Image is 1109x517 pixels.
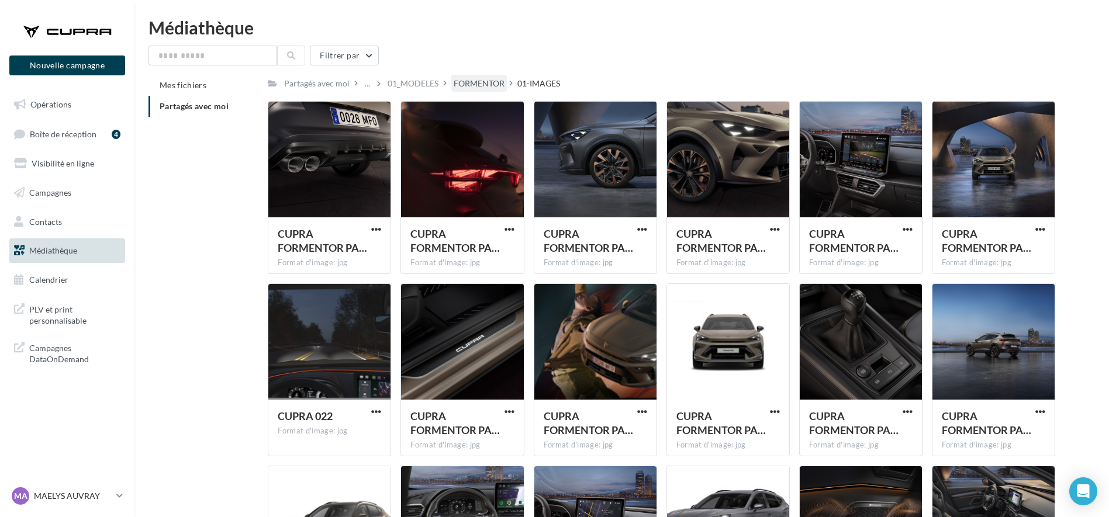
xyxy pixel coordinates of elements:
[410,410,500,436] span: CUPRA FORMENTOR PA 102
[7,297,127,331] a: PLV et print personnalisable
[278,227,367,254] span: CUPRA FORMENTOR PA 148
[160,80,206,90] span: Mes fichiers
[29,216,62,226] span: Contacts
[388,78,438,89] div: 01_MODELES
[942,410,1031,436] span: CUPRA FORMENTOR PA 040
[29,275,68,284] span: Calendrier
[544,440,647,450] div: Format d'image: jpg
[310,46,379,65] button: Filtrer par
[544,227,633,254] span: CUPRA FORMENTOR PA 022
[30,99,71,109] span: Opérations
[7,238,127,263] a: Médiathèque
[517,78,560,89] div: 01-IMAGES
[14,490,27,502] span: MA
[284,78,350,89] div: Partagés avec moi
[410,227,500,254] span: CUPRA FORMENTOR PA 057
[7,181,127,205] a: Campagnes
[544,258,647,268] div: Format d'image: jpg
[809,410,899,436] span: CUPRA FORMENTOR PA 098
[7,151,127,176] a: Visibilité en ligne
[112,130,120,139] div: 4
[942,258,1045,268] div: Format d'image: jpg
[32,158,94,168] span: Visibilité en ligne
[278,426,381,436] div: Format d'image: jpg
[278,258,381,268] div: Format d'image: jpg
[676,227,766,254] span: CUPRA FORMENTOR PA 150
[676,440,780,450] div: Format d'image: jpg
[9,55,125,75] button: Nouvelle campagne
[29,245,77,255] span: Médiathèque
[454,78,505,89] div: FORMENTOR
[34,490,112,502] p: MAELYS AUVRAY
[942,227,1031,254] span: CUPRA FORMENTOR PA 007
[7,268,127,292] a: Calendrier
[148,19,1095,36] div: Médiathèque
[7,210,127,234] a: Contacts
[160,101,229,111] span: Partagés avec moi
[362,75,372,92] div: ...
[809,227,899,254] span: CUPRA FORMENTOR PA 076
[9,485,125,507] a: MA MAELYS AUVRAY
[410,440,514,450] div: Format d'image: jpg
[29,301,120,327] span: PLV et print personnalisable
[544,410,633,436] span: CUPRA FORMENTOR PA 174
[29,188,71,197] span: Campagnes
[942,440,1045,450] div: Format d'image: jpg
[7,92,127,117] a: Opérations
[676,258,780,268] div: Format d'image: jpg
[809,258,913,268] div: Format d'image: jpg
[29,340,120,365] span: Campagnes DataOnDemand
[410,258,514,268] div: Format d'image: jpg
[278,410,333,422] span: CUPRA 022
[30,129,96,138] span: Boîte de réception
[676,410,766,436] span: CUPRA FORMENTOR PA 138
[809,440,913,450] div: Format d'image: jpg
[7,335,127,370] a: Campagnes DataOnDemand
[1069,477,1097,505] div: Open Intercom Messenger
[7,122,127,147] a: Boîte de réception4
